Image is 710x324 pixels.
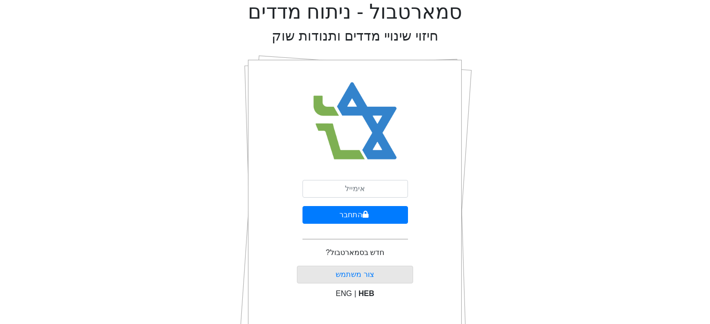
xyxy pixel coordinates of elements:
h2: חיזוי שינויי מדדים ותנודות שוק [272,28,438,44]
input: אימייל [302,180,408,198]
img: Smart Bull [304,70,406,172]
span: HEB [359,290,374,297]
a: צור משתמש [336,270,374,278]
button: צור משתמש [297,266,413,283]
button: התחבר [302,206,408,224]
p: חדש בסמארטבול? [326,247,384,258]
span: | [354,290,356,297]
span: ENG [336,290,352,297]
